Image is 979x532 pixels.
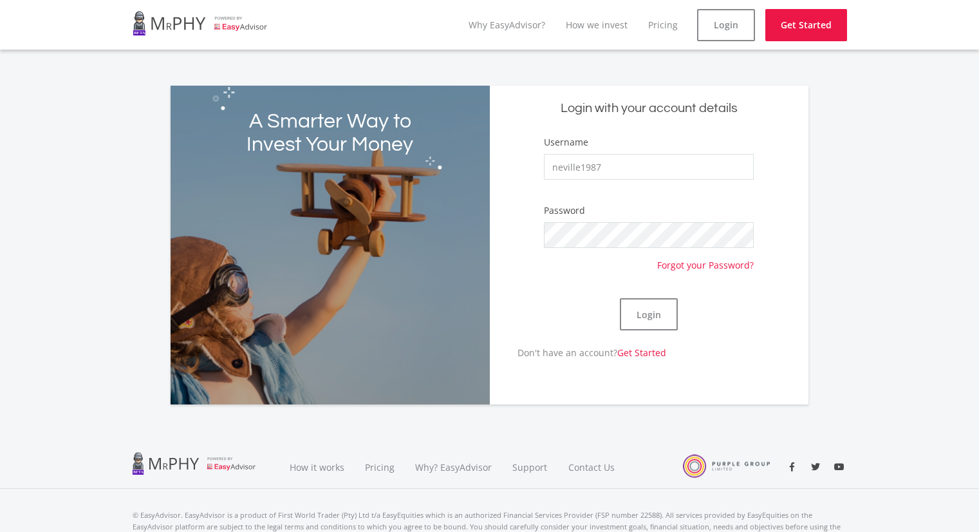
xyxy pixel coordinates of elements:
button: Login [620,298,678,330]
a: Why? EasyAdvisor [405,446,502,489]
p: Don't have an account? [490,346,666,359]
a: Support [502,446,558,489]
a: Get Started [617,347,666,359]
label: Password [544,204,585,217]
a: Pricing [355,446,405,489]
a: Forgot your Password? [657,248,754,272]
a: Contact Us [558,446,626,489]
a: Why EasyAdvisor? [469,19,545,31]
a: Get Started [765,9,847,41]
label: Username [544,136,588,149]
a: How we invest [566,19,628,31]
h5: Login with your account details [499,100,799,117]
h2: A Smarter Way to Invest Your Money [234,110,425,157]
a: Pricing [648,19,678,31]
a: How it works [279,446,355,489]
a: Login [697,9,755,41]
